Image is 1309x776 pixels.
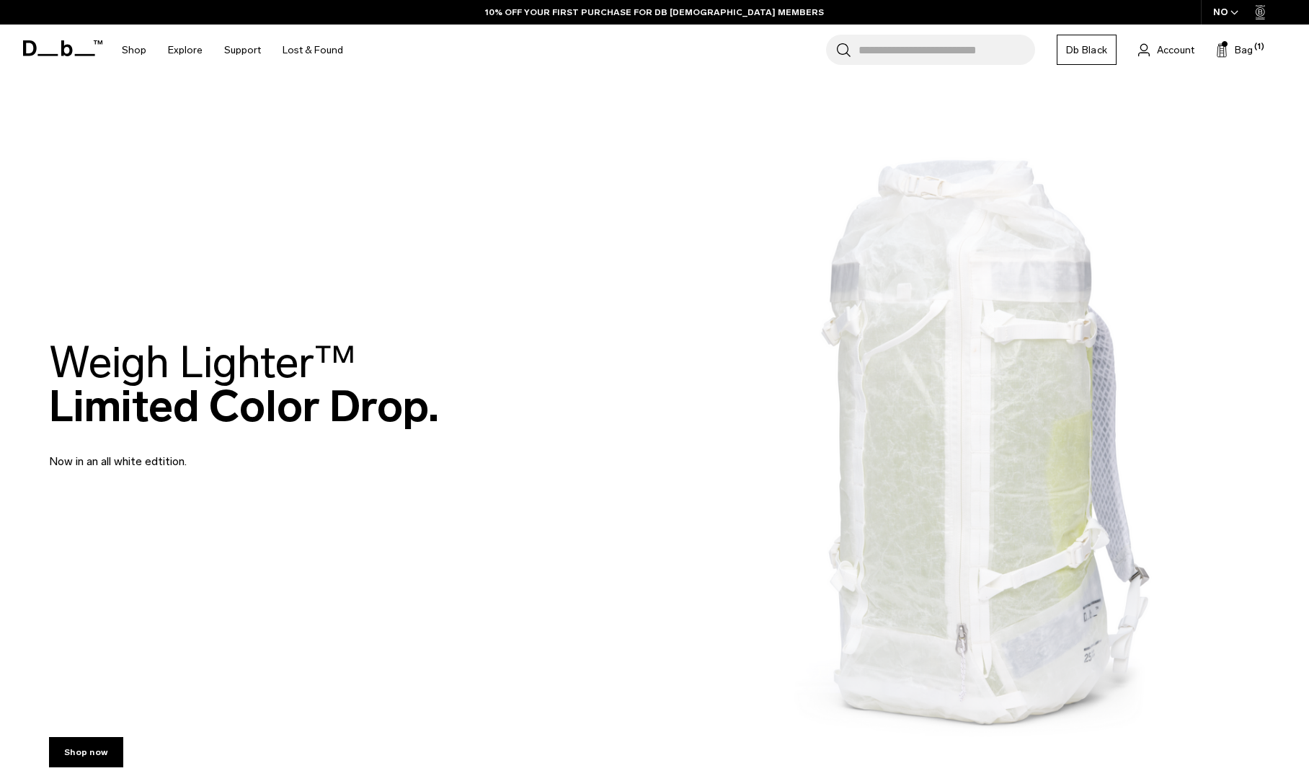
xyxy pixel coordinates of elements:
[283,25,343,76] a: Lost & Found
[111,25,354,76] nav: Main Navigation
[49,436,395,470] p: Now in an all white edtition.
[49,737,123,767] a: Shop now
[224,25,261,76] a: Support
[1216,41,1253,58] button: Bag (1)
[1235,43,1253,58] span: Bag
[485,6,824,19] a: 10% OFF YOUR FIRST PURCHASE FOR DB [DEMOGRAPHIC_DATA] MEMBERS
[122,25,146,76] a: Shop
[49,336,356,389] span: Weigh Lighter™
[168,25,203,76] a: Explore
[1254,41,1264,53] span: (1)
[49,340,439,428] h2: Limited Color Drop.
[1057,35,1117,65] a: Db Black
[1138,41,1194,58] a: Account
[1157,43,1194,58] span: Account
